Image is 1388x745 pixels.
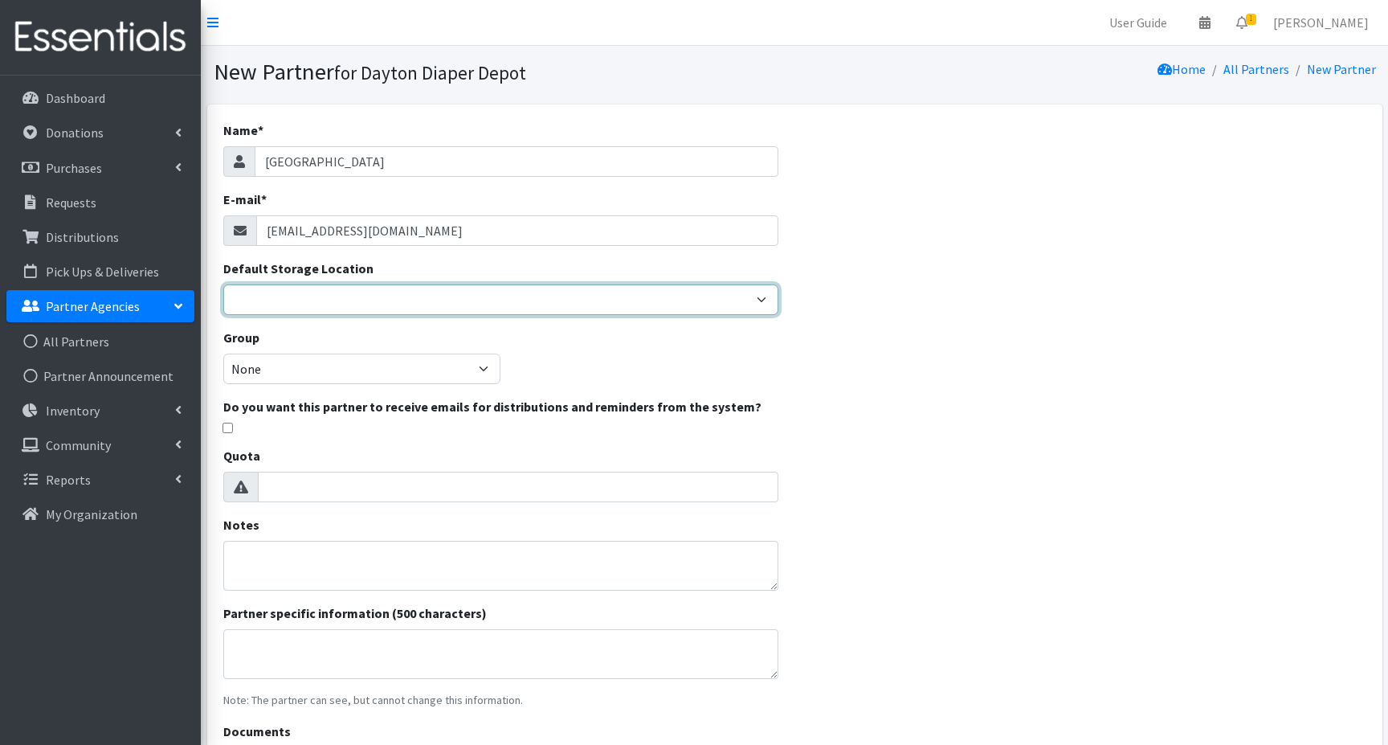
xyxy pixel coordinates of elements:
[46,194,96,211] p: Requests
[223,397,761,416] label: Do you want this partner to receive emails for distributions and reminders from the system?
[6,360,194,392] a: Partner Announcement
[46,125,104,141] p: Donations
[6,429,194,461] a: Community
[6,498,194,530] a: My Organization
[6,464,194,496] a: Reports
[6,290,194,322] a: Partner Agencies
[258,122,263,138] abbr: required
[1223,6,1260,39] a: 1
[1223,61,1289,77] a: All Partners
[334,61,526,84] small: for Dayton Diaper Depot
[46,403,100,419] p: Inventory
[46,506,137,522] p: My Organization
[46,472,91,488] p: Reports
[223,722,291,741] label: Documents
[223,121,263,140] label: Name
[223,515,259,534] label: Notes
[6,256,194,288] a: Pick Ups & Deliveries
[1307,61,1376,77] a: New Partner
[223,692,779,709] p: Note: The partner can see, but cannot change this information.
[223,604,487,623] label: Partner specific information (500 characters)
[46,160,102,176] p: Purchases
[46,264,159,280] p: Pick Ups & Deliveries
[46,229,119,245] p: Distributions
[1246,14,1256,25] span: 1
[1260,6,1382,39] a: [PERSON_NAME]
[261,191,267,207] abbr: required
[6,325,194,358] a: All Partners
[6,186,194,219] a: Requests
[6,221,194,253] a: Distributions
[46,298,140,314] p: Partner Agencies
[46,90,105,106] p: Dashboard
[214,58,789,86] h1: New Partner
[1096,6,1180,39] a: User Guide
[223,328,259,347] label: Group
[6,10,194,64] img: HumanEssentials
[6,152,194,184] a: Purchases
[1157,61,1206,77] a: Home
[223,259,374,278] label: Default Storage Location
[6,395,194,427] a: Inventory
[46,437,111,453] p: Community
[6,117,194,149] a: Donations
[223,190,267,209] label: E-mail
[223,446,260,465] label: Quota
[6,82,194,114] a: Dashboard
